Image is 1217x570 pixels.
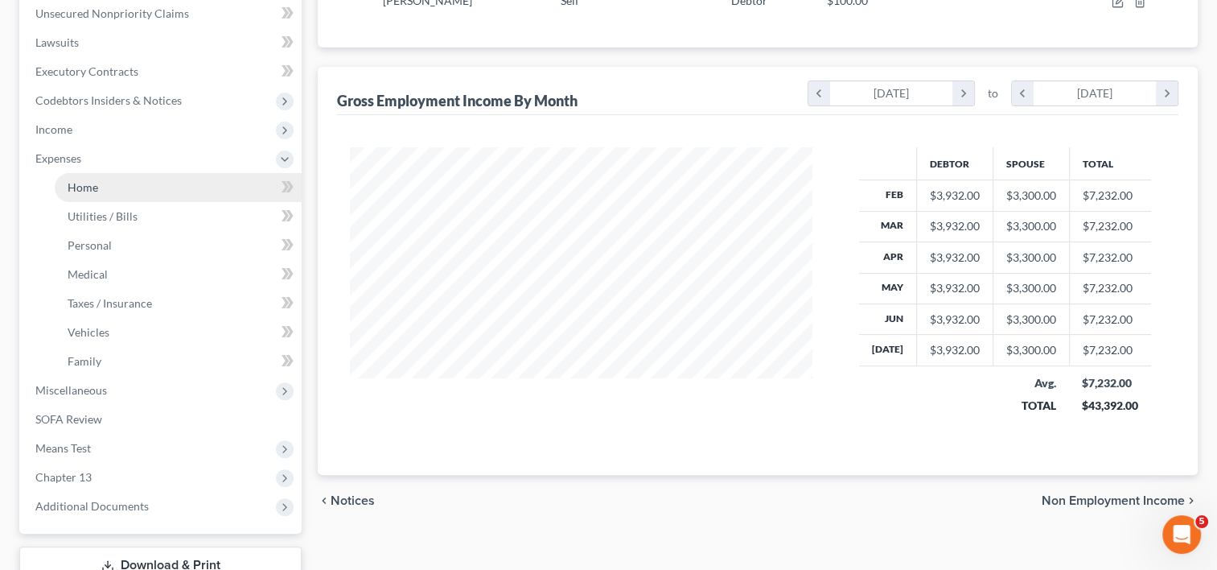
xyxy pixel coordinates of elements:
[1185,494,1198,507] i: chevron_right
[337,91,578,110] div: Gross Employment Income By Month
[1156,81,1178,105] i: chevron_right
[930,188,980,204] div: $3,932.00
[993,147,1069,180] th: Spouse
[35,93,182,107] span: Codebtors Insiders & Notices
[1005,375,1056,391] div: Avg.
[318,494,331,507] i: chevron_left
[859,180,917,211] th: Feb
[830,81,953,105] div: [DATE]
[318,494,375,507] button: chevron_left Notices
[68,325,109,339] span: Vehicles
[1069,211,1151,242] td: $7,232.00
[55,347,302,376] a: Family
[35,64,138,78] span: Executory Contracts
[23,405,302,434] a: SOFA Review
[68,238,112,252] span: Personal
[952,81,974,105] i: chevron_right
[859,335,917,366] th: [DATE]
[35,151,81,165] span: Expenses
[1006,280,1056,296] div: $3,300.00
[35,122,72,136] span: Income
[930,280,980,296] div: $3,932.00
[1162,515,1201,554] iframe: Intercom live chat
[1195,515,1208,528] span: 5
[859,304,917,335] th: Jun
[859,273,917,304] th: May
[1069,273,1151,304] td: $7,232.00
[1082,398,1138,414] div: $43,392.00
[55,318,302,347] a: Vehicles
[1042,494,1198,507] button: Non Employment Income chevron_right
[1006,342,1056,358] div: $3,300.00
[68,267,108,281] span: Medical
[1082,375,1138,391] div: $7,232.00
[23,28,302,57] a: Lawsuits
[35,499,149,513] span: Additional Documents
[1006,312,1056,328] div: $3,300.00
[1006,218,1056,234] div: $3,300.00
[930,218,980,234] div: $3,932.00
[1006,188,1056,204] div: $3,300.00
[35,441,91,455] span: Means Test
[1069,147,1151,180] th: Total
[859,211,917,242] th: Mar
[35,6,189,20] span: Unsecured Nonpriority Claims
[1069,242,1151,273] td: $7,232.00
[1006,250,1056,266] div: $3,300.00
[916,147,993,180] th: Debtor
[55,289,302,318] a: Taxes / Insurance
[1012,81,1034,105] i: chevron_left
[1005,398,1056,414] div: TOTAL
[1069,304,1151,335] td: $7,232.00
[55,173,302,202] a: Home
[1042,494,1185,507] span: Non Employment Income
[23,57,302,86] a: Executory Contracts
[1069,335,1151,366] td: $7,232.00
[55,202,302,231] a: Utilities / Bills
[68,296,152,310] span: Taxes / Insurance
[930,250,980,266] div: $3,932.00
[55,260,302,289] a: Medical
[331,494,375,507] span: Notices
[35,383,107,397] span: Miscellaneous
[35,470,92,484] span: Chapter 13
[55,231,302,260] a: Personal
[930,312,980,328] div: $3,932.00
[35,35,79,49] span: Lawsuits
[1069,180,1151,211] td: $7,232.00
[988,85,998,101] span: to
[35,412,102,426] span: SOFA Review
[859,242,917,273] th: Apr
[68,209,138,223] span: Utilities / Bills
[68,180,98,194] span: Home
[68,354,101,368] span: Family
[930,342,980,358] div: $3,932.00
[1034,81,1157,105] div: [DATE]
[808,81,830,105] i: chevron_left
